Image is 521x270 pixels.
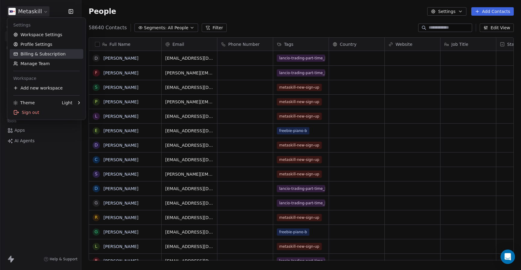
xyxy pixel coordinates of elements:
div: Sign out [10,108,83,117]
a: Billing & Subscription [10,49,83,59]
a: Workspace Settings [10,30,83,39]
a: Manage Team [10,59,83,68]
div: Light [62,100,72,106]
div: Add new workspace [10,83,83,93]
div: Settings [10,20,83,30]
div: Workspace [10,74,83,83]
a: Profile Settings [10,39,83,49]
div: Theme [13,100,35,106]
